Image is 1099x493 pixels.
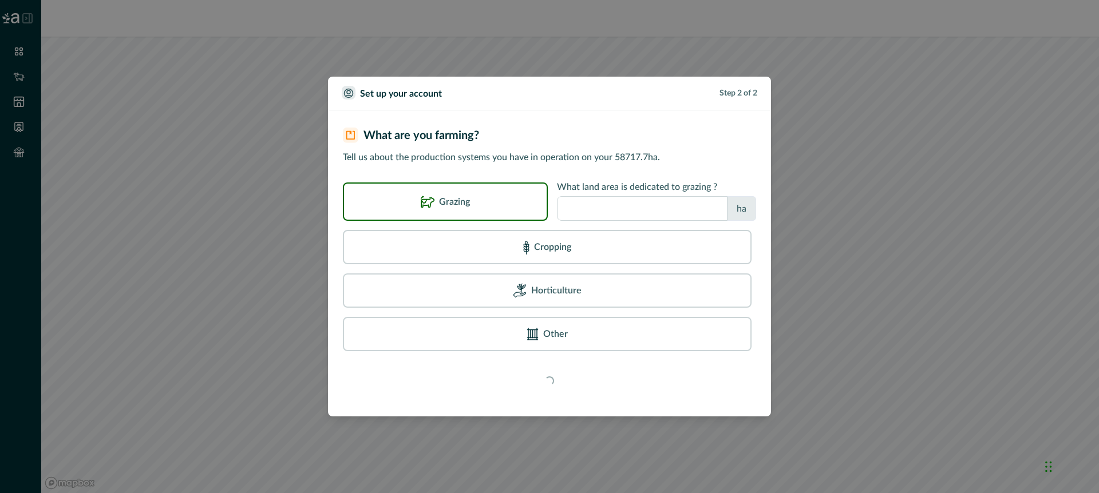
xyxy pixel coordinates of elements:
p: Tell us about the production systems you have in operation on your 58717.7 ha. [343,150,756,164]
p: Grazing [439,195,470,209]
p: Cropping [534,240,571,254]
div: ha [727,196,756,221]
p: What land area is dedicated to grazing ? [557,182,756,192]
div: Drag [1045,450,1052,484]
h2: What are you farming? [363,129,479,142]
p: Other [543,327,568,341]
p: Horticulture [531,284,582,297]
iframe: Chat Widget [1042,438,1099,493]
p: Step 2 of 2 [720,88,757,100]
p: Set up your account [360,87,442,101]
